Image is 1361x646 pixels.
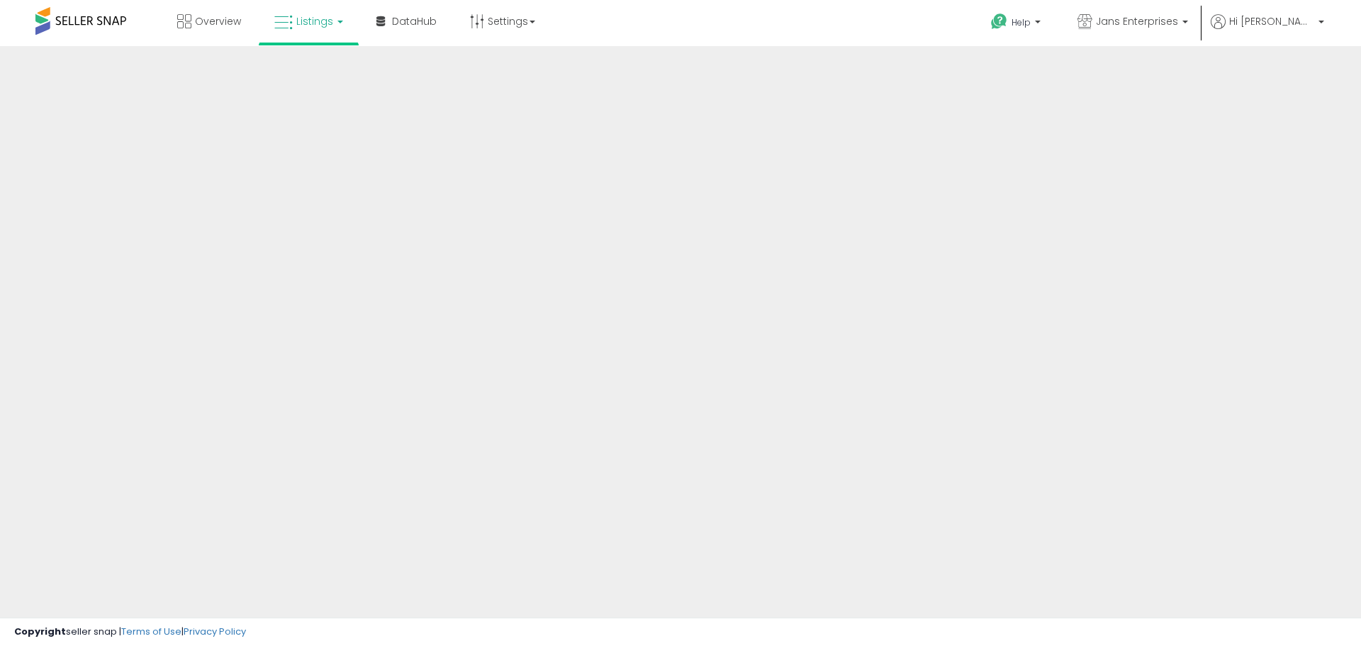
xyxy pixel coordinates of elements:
[1211,14,1324,46] a: Hi [PERSON_NAME]
[990,13,1008,30] i: Get Help
[184,625,246,638] a: Privacy Policy
[14,625,66,638] strong: Copyright
[392,14,437,28] span: DataHub
[296,14,333,28] span: Listings
[980,2,1055,46] a: Help
[1012,16,1031,28] span: Help
[1096,14,1178,28] span: Jans Enterprises
[1229,14,1314,28] span: Hi [PERSON_NAME]
[14,625,246,639] div: seller snap | |
[121,625,181,638] a: Terms of Use
[195,14,241,28] span: Overview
